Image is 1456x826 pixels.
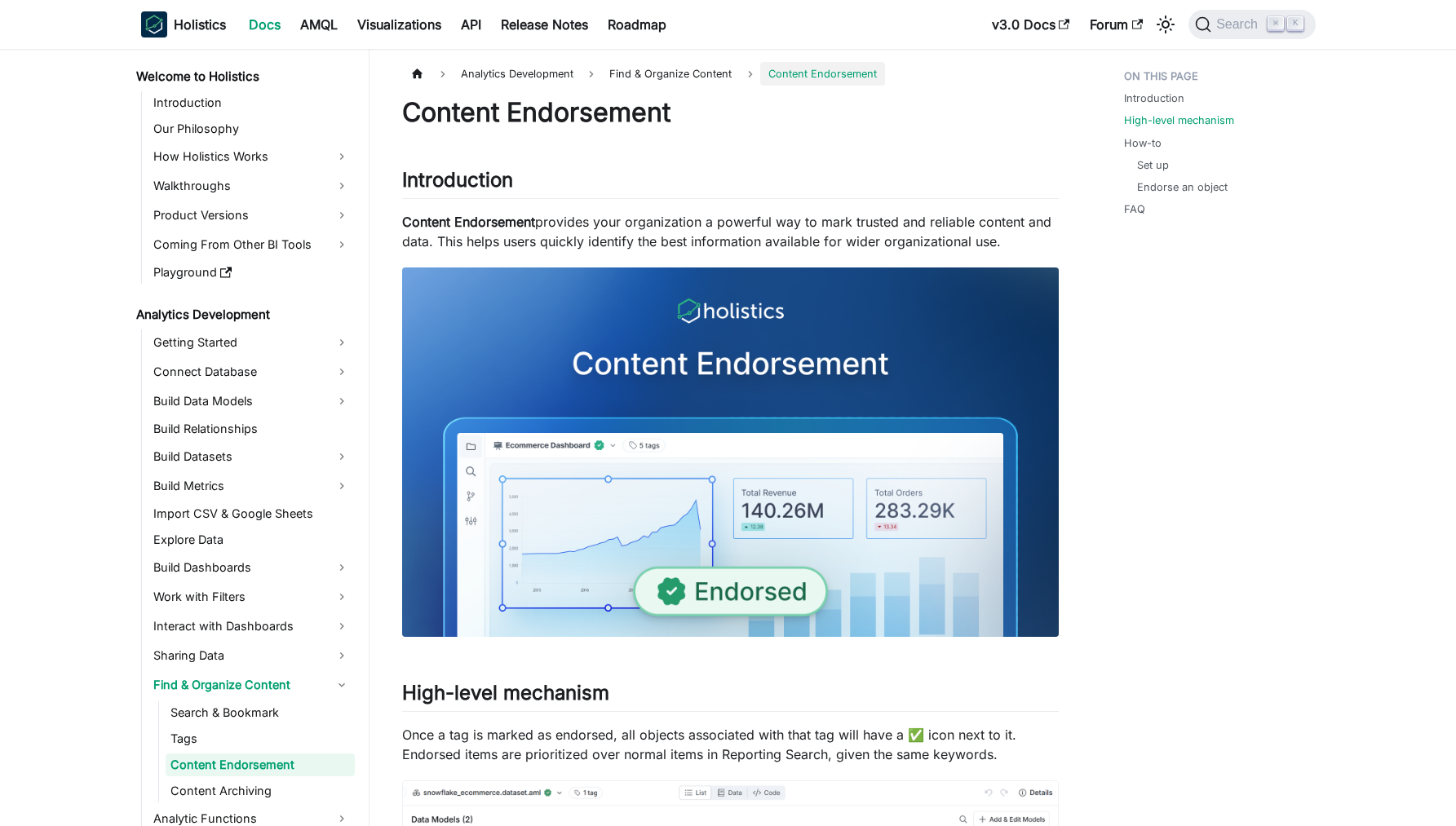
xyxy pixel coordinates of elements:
[402,62,433,86] a: Home page
[148,261,355,284] a: Playground
[148,359,355,385] a: Connect Database
[148,554,355,581] a: Build Dashboards
[141,11,167,38] img: Holistics
[402,267,1059,637] img: Content Endorsement
[148,584,355,610] a: Work with Filters
[402,62,1059,86] nav: Breadcrumbs
[148,473,355,499] a: Build Metrics
[598,11,676,38] a: Roadmap
[1124,91,1184,106] a: Introduction
[1268,16,1284,31] kbd: ⌘
[148,502,355,525] a: Import CSV & Google Sheets
[166,753,355,776] a: Content Endorsement
[451,11,491,38] a: API
[148,417,355,440] a: Build Relationships
[141,11,226,38] a: HolisticsHolistics
[402,96,1059,129] h1: Content Endorsement
[148,528,355,551] a: Explore Data
[148,388,355,414] a: Build Data Models
[402,168,1059,199] h2: Introduction
[1124,201,1145,217] a: FAQ
[148,643,355,669] a: Sharing Data
[290,11,347,38] a: AMQL
[982,11,1080,38] a: v3.0 Docs
[1080,11,1153,38] a: Forum
[402,212,1059,251] p: provides your organization a powerful way to mark trusted and reliable content and data. This hel...
[1124,135,1162,151] a: How-to
[148,91,355,114] a: Introduction
[148,144,355,170] a: How Holistics Works
[491,11,598,38] a: Release Notes
[1137,179,1228,195] a: Endorse an object
[1287,16,1303,31] kbd: K
[1188,10,1315,39] button: Search (Command+K)
[174,15,226,34] b: Holistics
[125,49,370,826] nav: Docs sidebar
[148,202,355,228] a: Product Versions
[166,701,355,724] a: Search & Bookmark
[148,117,355,140] a: Our Philosophy
[453,62,582,86] span: Analytics Development
[131,65,355,88] a: Welcome to Holistics
[402,214,535,230] strong: Content Endorsement
[1124,113,1234,128] a: High-level mechanism
[402,725,1059,764] p: Once a tag is marked as endorsed, all objects associated with that tag will have a ✅ icon next to...
[166,780,355,802] a: Content Archiving
[402,681,1059,712] h2: High-level mechanism
[148,173,355,199] a: Walkthroughs
[131,303,355,326] a: Analytics Development
[1153,11,1179,38] button: Switch between dark and light mode (currently light mode)
[760,62,885,86] span: Content Endorsement
[148,672,355,698] a: Find & Organize Content
[1211,17,1268,32] span: Search
[239,11,290,38] a: Docs
[1137,157,1169,173] a: Set up
[601,62,740,86] span: Find & Organize Content
[148,232,355,258] a: Coming From Other BI Tools
[148,329,355,356] a: Getting Started
[148,613,355,639] a: Interact with Dashboards
[166,727,355,750] a: Tags
[148,444,355,470] a: Build Datasets
[347,11,451,38] a: Visualizations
